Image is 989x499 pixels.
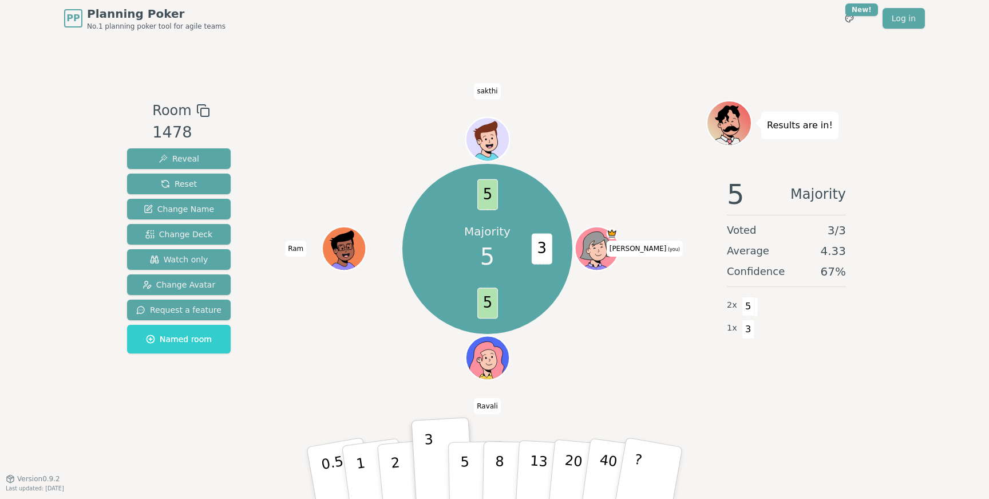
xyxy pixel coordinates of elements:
[6,485,64,492] span: Last updated: [DATE]
[480,239,494,274] span: 5
[17,474,60,484] span: Version 0.9.2
[66,11,80,25] span: PP
[531,233,552,264] span: 3
[474,83,500,99] span: Click to change your name
[127,224,231,245] button: Change Deck
[127,300,231,320] button: Request a feature
[477,179,498,210] span: 5
[477,288,498,319] span: 5
[424,431,437,494] p: 3
[464,223,511,239] p: Majority
[145,229,212,240] span: Change Deck
[285,241,306,257] span: Click to change your name
[87,22,226,31] span: No.1 planning poker tool for agile teams
[607,241,683,257] span: Click to change your name
[666,247,680,252] span: (you)
[152,121,209,144] div: 1478
[144,203,214,215] span: Change Name
[127,148,231,169] button: Reveal
[767,117,833,133] p: Results are in!
[606,228,617,239] span: Pavithra is the host
[146,333,212,345] span: Named room
[821,264,846,280] span: 67 %
[820,243,846,259] span: 4.33
[845,3,878,16] div: New!
[127,199,231,219] button: Change Name
[159,153,199,164] span: Reveal
[727,299,737,312] span: 2 x
[64,6,226,31] a: PPPlanning PokerNo.1 planning poker tool for agile teams
[6,474,60,484] button: Version0.9.2
[790,180,846,208] span: Majority
[727,264,785,280] span: Confidence
[87,6,226,22] span: Planning Poker
[127,174,231,194] button: Reset
[161,178,197,190] span: Reset
[127,325,231,353] button: Named room
[828,222,846,238] span: 3 / 3
[727,243,769,259] span: Average
[152,100,191,121] span: Room
[727,180,745,208] span: 5
[727,322,737,335] span: 1 x
[727,222,757,238] span: Voted
[136,304,221,316] span: Request a feature
[127,249,231,270] button: Watch only
[883,8,925,29] a: Log in
[742,320,755,339] span: 3
[839,8,860,29] button: New!
[576,228,617,269] button: Click to change your avatar
[474,398,501,414] span: Click to change your name
[127,274,231,295] button: Change Avatar
[742,297,755,316] span: 5
[143,279,216,290] span: Change Avatar
[150,254,208,265] span: Watch only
